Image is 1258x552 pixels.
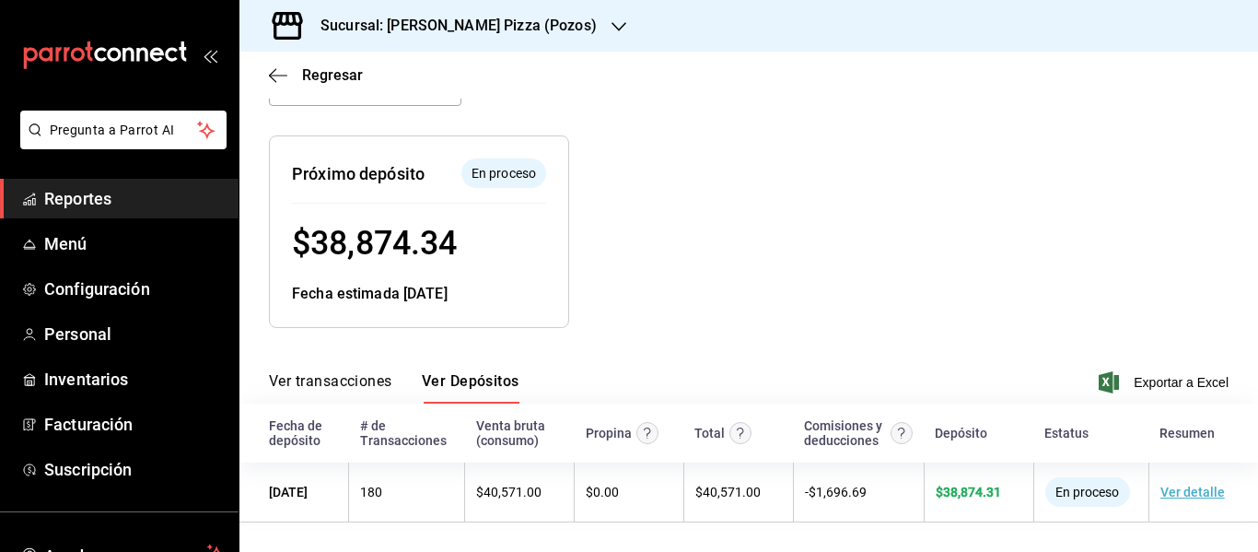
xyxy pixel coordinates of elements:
[292,224,457,263] span: $ 38,874.34
[44,367,224,392] span: Inventarios
[1160,485,1225,499] a: Ver detalle
[44,322,224,346] span: Personal
[694,426,725,440] div: Total
[302,66,363,84] span: Regresar
[269,372,519,404] div: navigation tabs
[1045,477,1130,507] div: El depósito aún no se ha enviado a tu cuenta bancaria.
[1048,485,1126,499] span: En proceso
[360,418,454,448] div: # de Transacciones
[464,164,543,183] span: En proceso
[729,422,751,444] svg: Este monto equivale al total de la venta más otros abonos antes de aplicar comisión e IVA.
[349,463,465,523] td: 180
[586,426,632,440] div: Propina
[269,66,363,84] button: Regresar
[422,372,519,404] button: Ver Depósitos
[695,485,761,499] span: $ 40,571.00
[292,283,546,305] div: Fecha estimada [DATE]
[575,463,684,523] td: $0.00
[239,463,349,523] td: [DATE]
[935,426,987,440] div: Depósito
[13,134,227,153] a: Pregunta a Parrot AI
[636,422,658,444] svg: Las propinas mostradas excluyen toda configuración de retención.
[50,121,198,140] span: Pregunta a Parrot AI
[1044,426,1089,440] div: Estatus
[1159,426,1215,440] div: Resumen
[476,418,564,448] div: Venta bruta (consumo)
[44,457,224,482] span: Suscripción
[1102,371,1229,393] button: Exportar a Excel
[203,48,217,63] button: open_drawer_menu
[936,485,1001,499] span: $ 38,874.31
[306,15,597,37] h3: Sucursal: [PERSON_NAME] Pizza (Pozos)
[20,111,227,149] button: Pregunta a Parrot AI
[891,422,913,444] svg: Contempla comisión de ventas y propinas, IVA, cancelaciones y devoluciones.
[804,418,886,448] div: Comisiones y deducciones
[269,372,392,404] button: Ver transacciones
[292,161,425,186] div: Próximo depósito
[44,412,224,437] span: Facturación
[44,276,224,301] span: Configuración
[805,485,867,499] span: - $ 1,696.69
[44,231,224,256] span: Menú
[269,418,338,448] div: Fecha de depósito
[461,159,546,188] div: El depósito aún no se ha enviado a tu cuenta bancaria.
[476,485,542,499] span: $ 40,571.00
[44,186,224,211] span: Reportes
